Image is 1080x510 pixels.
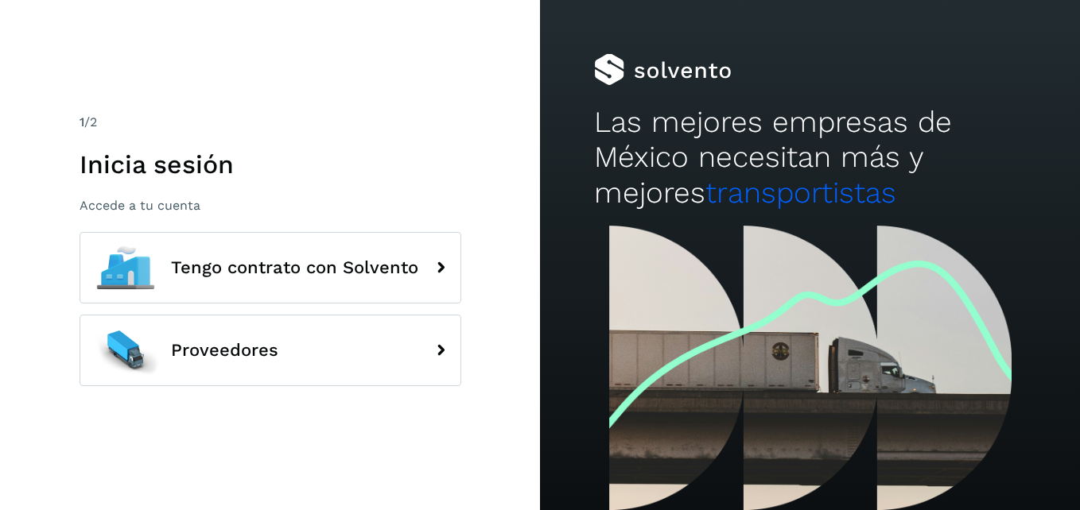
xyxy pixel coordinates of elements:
[594,105,1026,211] h2: Las mejores empresas de México necesitan más y mejores
[80,198,461,213] p: Accede a tu cuenta
[705,176,896,210] span: transportistas
[80,149,461,180] h1: Inicia sesión
[171,341,278,360] span: Proveedores
[80,114,84,129] span: 1
[80,232,461,303] button: Tengo contrato con Solvento
[80,315,461,386] button: Proveedores
[80,113,461,132] div: /2
[171,258,418,277] span: Tengo contrato con Solvento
